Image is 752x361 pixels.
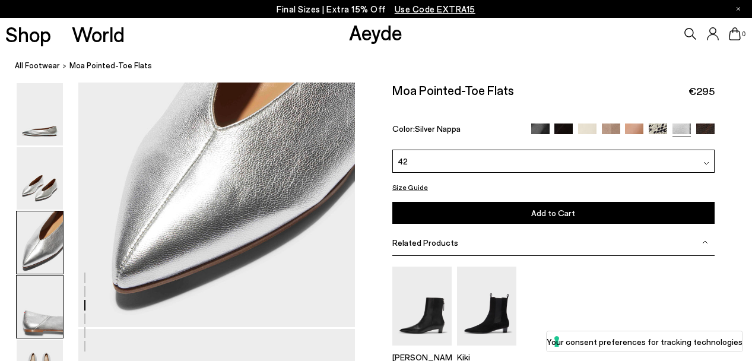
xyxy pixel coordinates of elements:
[72,24,125,45] a: World
[392,267,452,346] img: Harriet Pointed Ankle Boots
[392,237,458,248] span: Related Products
[547,335,743,348] label: Your consent preferences for tracking technologies
[349,20,402,45] a: Aeyde
[741,31,747,37] span: 0
[395,4,475,14] span: Navigate to /collections/ss25-final-sizes
[392,83,514,97] h2: Moa Pointed-Toe Flats
[688,84,715,99] span: €295
[457,267,516,346] img: Kiki Suede Chelsea Boots
[392,202,715,224] button: Add to Cart
[69,59,152,72] span: Moa Pointed-Toe Flats
[15,59,60,72] a: All Footwear
[392,180,428,195] button: Size Guide
[547,331,743,351] button: Your consent preferences for tracking technologies
[277,2,475,17] p: Final Sizes | Extra 15% Off
[703,160,709,166] img: svg%3E
[415,123,461,134] span: Silver Nappa
[398,155,408,167] span: 42
[17,275,63,338] img: Moa Pointed-Toe Flats - Image 4
[17,83,63,145] img: Moa Pointed-Toe Flats - Image 1
[15,50,752,83] nav: breadcrumb
[17,211,63,274] img: Moa Pointed-Toe Flats - Image 3
[531,208,575,218] span: Add to Cart
[5,24,51,45] a: Shop
[392,123,521,137] div: Color:
[729,27,741,40] a: 0
[17,147,63,210] img: Moa Pointed-Toe Flats - Image 2
[702,239,708,245] img: svg%3E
